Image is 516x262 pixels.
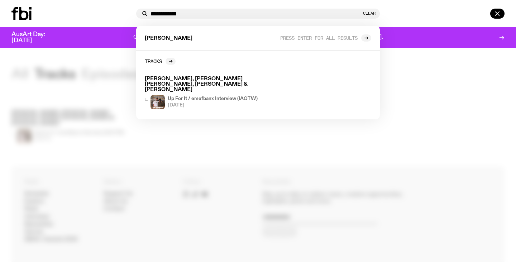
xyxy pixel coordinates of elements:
[145,58,176,65] a: Tracks
[133,34,383,41] p: One day. One community. One frequency worth fighting for. Donate to support [DOMAIN_NAME].
[280,35,358,41] span: Press enter for all results
[11,32,57,44] h3: AusArt Day: [DATE]
[145,36,192,41] span: [PERSON_NAME]
[168,96,258,101] h4: Up For It / emefbanx Interview (IAOTW)
[145,76,277,93] h3: [PERSON_NAME], [PERSON_NAME] [PERSON_NAME], [PERSON_NAME] & [PERSON_NAME]
[145,58,162,64] h2: Tracks
[363,11,376,15] button: Clear
[280,34,371,42] a: Press enter for all results
[168,103,258,108] span: [DATE]
[142,73,279,112] a: [PERSON_NAME], [PERSON_NAME] [PERSON_NAME], [PERSON_NAME] & [PERSON_NAME]Up For It / emefbanx Int...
